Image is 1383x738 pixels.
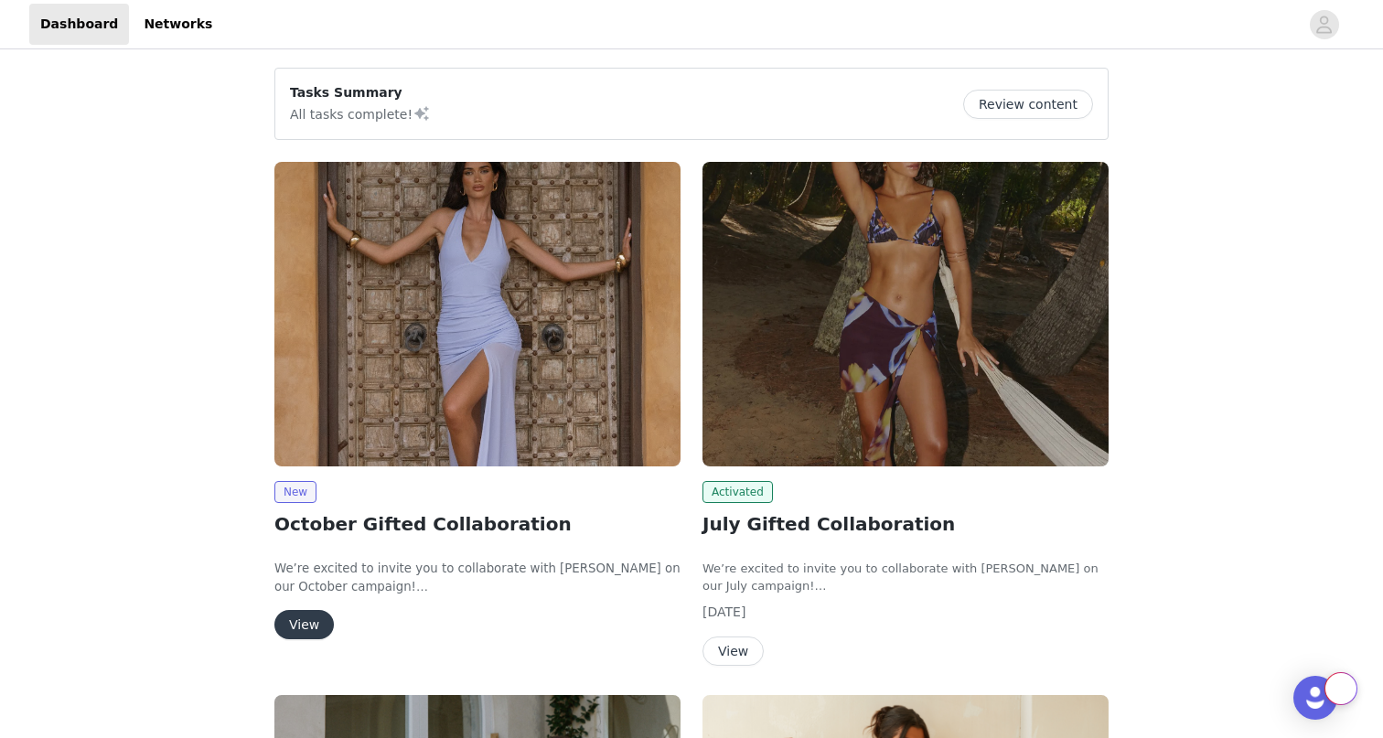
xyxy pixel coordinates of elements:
[290,83,431,102] p: Tasks Summary
[702,645,764,658] a: View
[702,162,1109,466] img: Peppermayo AUS
[274,510,681,538] h2: October Gifted Collaboration
[963,90,1093,119] button: Review content
[274,610,334,639] button: View
[702,510,1109,538] h2: July Gifted Collaboration
[274,562,681,594] span: We’re excited to invite you to collaborate with [PERSON_NAME] on our October campaign!
[702,604,745,619] span: [DATE]
[290,102,431,124] p: All tasks complete!
[1293,676,1337,720] div: Open Intercom Messenger
[702,560,1109,595] p: We’re excited to invite you to collaborate with [PERSON_NAME] on our July campaign!
[133,4,223,45] a: Networks
[702,481,773,503] span: Activated
[702,636,764,666] button: View
[1315,10,1333,39] div: avatar
[274,162,681,466] img: Peppermayo EU
[274,618,334,632] a: View
[274,481,316,503] span: New
[29,4,129,45] a: Dashboard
